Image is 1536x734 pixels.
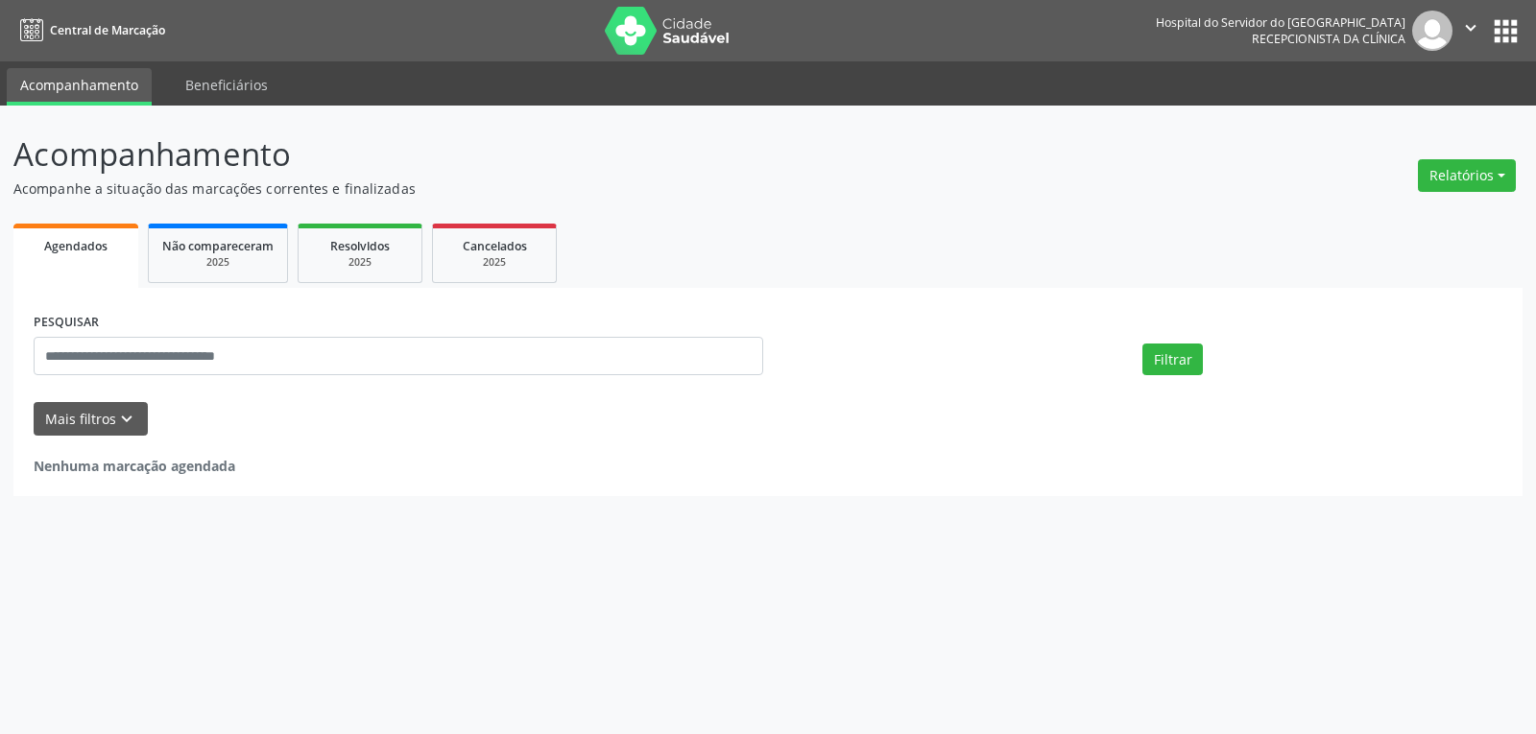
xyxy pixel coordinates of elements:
button: apps [1489,14,1523,48]
span: Não compareceram [162,238,274,254]
p: Acompanhe a situação das marcações correntes e finalizadas [13,178,1069,199]
div: 2025 [312,255,408,270]
span: Cancelados [463,238,527,254]
i: keyboard_arrow_down [116,409,137,430]
strong: Nenhuma marcação agendada [34,457,235,475]
button: Relatórios [1418,159,1516,192]
a: Acompanhamento [7,68,152,106]
div: Hospital do Servidor do [GEOGRAPHIC_DATA] [1156,14,1405,31]
span: Resolvidos [330,238,390,254]
div: 2025 [162,255,274,270]
button:  [1452,11,1489,51]
i:  [1460,17,1481,38]
label: PESQUISAR [34,308,99,338]
button: Mais filtroskeyboard_arrow_down [34,402,148,436]
span: Agendados [44,238,108,254]
p: Acompanhamento [13,130,1069,178]
span: Recepcionista da clínica [1252,31,1405,47]
img: img [1412,11,1452,51]
span: Central de Marcação [50,22,165,38]
a: Beneficiários [172,68,281,102]
a: Central de Marcação [13,14,165,46]
div: 2025 [446,255,542,270]
button: Filtrar [1142,343,1203,376]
